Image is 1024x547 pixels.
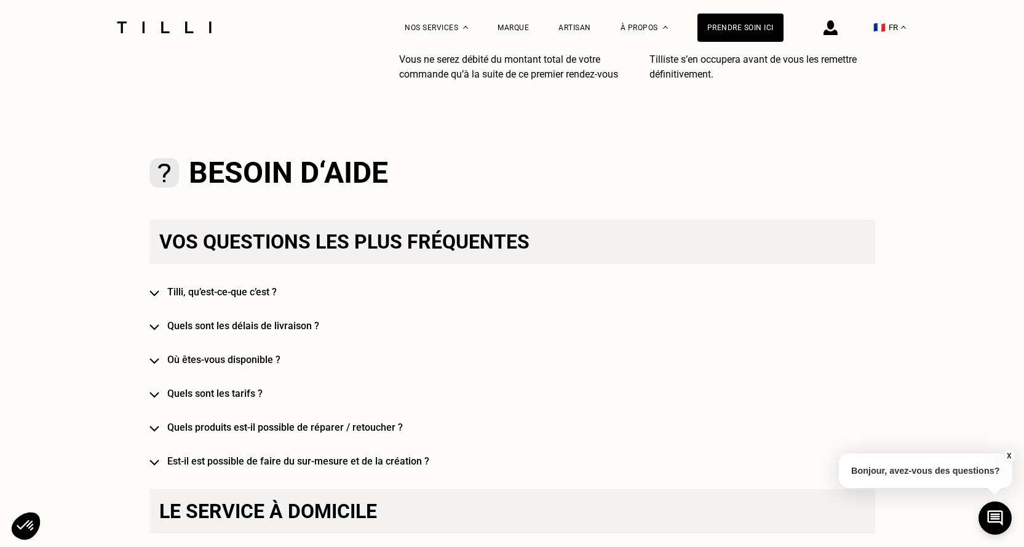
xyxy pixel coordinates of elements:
img: icône connexion [824,20,838,35]
h2: Besoin d‘aide [189,156,388,190]
h4: Tilli, qu’est-ce-que c’est ? [167,286,893,298]
img: besoin d'aide [149,158,179,188]
h4: Quels sont les tarifs ? [167,388,893,399]
img: Logo du service de couturière Tilli [113,22,216,33]
a: Marque [498,23,529,32]
span: 🇫🇷 [873,22,886,33]
a: Artisan [558,23,591,32]
h4: Quels produits est-il possible de réparer / retoucher ? [167,421,893,433]
p: Vos questions les plus fréquentes [149,220,875,264]
p: Le service à domicile [149,489,875,533]
img: svg+xml;base64,PHN2ZyB3aWR0aD0iMTYiIGhlaWdodD0iMTAiIHZpZXdCb3g9IjAgMCAxNiAxMCIgZmlsbD0ibm9uZSIgeG... [149,460,159,466]
img: svg+xml;base64,PHN2ZyB3aWR0aD0iMTYiIGhlaWdodD0iMTAiIHZpZXdCb3g9IjAgMCAxNiAxMCIgZmlsbD0ibm9uZSIgeG... [149,324,159,330]
a: Prendre soin ici [697,14,784,42]
span: Au cas où des ajustements sont nécessaires, votre Tilliste s’en occupera avant de vous les remett... [649,39,867,80]
img: svg+xml;base64,PHN2ZyB3aWR0aD0iMTYiIGhlaWdodD0iMTAiIHZpZXdCb3g9IjAgMCAxNiAxMCIgZmlsbD0ibm9uZSIgeG... [149,426,159,432]
img: Menu déroulant [463,26,468,29]
img: svg+xml;base64,PHN2ZyB3aWR0aD0iMTYiIGhlaWdodD0iMTAiIHZpZXdCb3g9IjAgMCAxNiAxMCIgZmlsbD0ibm9uZSIgeG... [149,392,159,398]
h4: Quels sont les délais de livraison ? [167,320,893,332]
button: X [1002,449,1015,463]
p: Bonjour, avez-vous des questions? [839,453,1012,488]
img: svg+xml;base64,PHN2ZyB3aWR0aD0iMTYiIGhlaWdodD0iMTAiIHZpZXdCb3g9IjAgMCAxNiAxMCIgZmlsbD0ibm9uZSIgeG... [149,358,159,364]
img: menu déroulant [901,26,906,29]
h4: Est-il est possible de faire du sur-mesure et de la création ? [167,455,893,467]
img: Menu déroulant à propos [663,26,668,29]
h4: Où êtes-vous disponible ? [167,354,893,365]
img: svg+xml;base64,PHN2ZyB3aWR0aD0iMTYiIGhlaWdodD0iMTAiIHZpZXdCb3g9IjAgMCAxNiAxMCIgZmlsbD0ibm9uZSIgeG... [149,290,159,297]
